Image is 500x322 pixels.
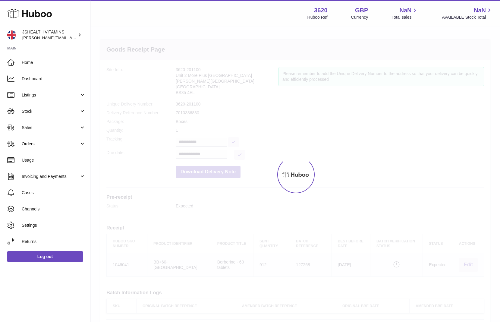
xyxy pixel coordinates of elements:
span: Settings [22,223,86,228]
span: Total sales [392,14,418,20]
span: Returns [22,239,86,245]
span: NaN [399,6,411,14]
span: NaN [474,6,486,14]
span: Invoicing and Payments [22,174,79,179]
span: Channels [22,206,86,212]
span: Usage [22,157,86,163]
div: JSHEALTH VITAMINS [22,29,77,41]
span: Home [22,60,86,65]
div: Huboo Ref [307,14,328,20]
span: Orders [22,141,79,147]
img: francesca@jshealthvitamins.com [7,30,16,39]
a: Log out [7,251,83,262]
strong: GBP [355,6,368,14]
strong: 3620 [314,6,328,14]
a: NaN AVAILABLE Stock Total [442,6,493,20]
span: Sales [22,125,79,131]
a: NaN Total sales [392,6,418,20]
span: Cases [22,190,86,196]
span: Dashboard [22,76,86,82]
span: [PERSON_NAME][EMAIL_ADDRESS][DOMAIN_NAME] [22,35,121,40]
span: Listings [22,92,79,98]
span: Stock [22,109,79,114]
div: Currency [351,14,368,20]
span: AVAILABLE Stock Total [442,14,493,20]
